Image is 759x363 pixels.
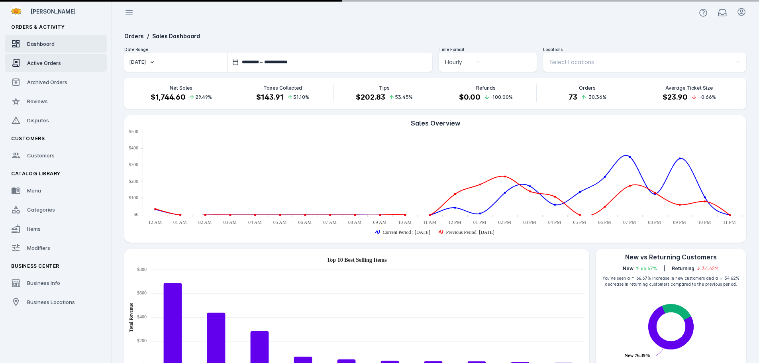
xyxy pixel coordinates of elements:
ellipse: Sun Oct 12 2025 09:00:00 GMT-0500 (Central Daylight Time): 0, Previous Period: Oct 05 [380,214,381,216]
text: 10 AM [398,220,412,225]
text: 09 AM [373,220,387,225]
span: New [623,265,633,272]
text: $500 [129,129,138,134]
text: 05 PM [573,220,586,225]
text: 01 PM [473,220,486,225]
text: 04 PM [548,220,561,225]
div: [PERSON_NAME] [30,7,104,16]
div: [DATE] [129,59,146,66]
span: Dashboard [27,41,55,47]
h4: $202.83 [356,92,385,102]
text: Top 10 Best Selling Items [327,257,387,263]
text: 08 AM [348,220,362,225]
ellipse: Sun Oct 12 2025 22:00:00 GMT-0500 (Central Daylight Time): 106.55, Current Period : Oct 12 [704,197,705,198]
text: 02 AM [198,220,212,225]
text: 07 PM [623,220,636,225]
div: | [663,265,665,272]
span: 29.49% [195,94,212,101]
ellipse: Sun Oct 12 2025 20:00:00 GMT-0500 (Central Daylight Time): 133.73, Previous Period: Oct 05 [654,192,655,193]
span: 30.36% [588,94,606,101]
text: 12 PM [448,220,461,225]
ellipse: Sun Oct 12 2025 21:00:00 GMT-0500 (Central Daylight Time): 339.79, Current Period : Oct 12 [679,158,681,159]
ellipse: Sun Oct 12 2025 13:00:00 GMT-0500 (Central Daylight Time): 8.75, Current Period : Oct 12 [479,213,481,214]
ellipse: Sun Oct 12 2025 13:00:00 GMT-0500 (Central Daylight Time): 183.37, Previous Period: Oct 05 [479,184,481,185]
span: Select Locations [549,57,594,67]
text: $600 [137,290,147,296]
h4: $23.90 [663,92,688,102]
span: ↓ 34.62% [696,265,719,272]
ellipse: Sun Oct 12 2025 15:00:00 GMT-0500 (Central Daylight Time): 172.84, Current Period : Oct 12 [530,186,531,187]
ellipse: Sun Oct 12 2025 02:00:00 GMT-0500 (Central Daylight Time): 0, Previous Period: Oct 05 [205,214,206,216]
text: $400 [129,145,138,151]
ellipse: Sun Oct 12 2025 19:00:00 GMT-0500 (Central Daylight Time): 175.91, Previous Period: Oct 05 [629,185,630,186]
span: Catalog Library [11,171,61,177]
div: Date Range [124,47,432,53]
text: Total Revenue [128,302,134,332]
text: 03 PM [523,220,536,225]
span: Business Locations [27,299,75,305]
ejs-chart: . Syncfusion interactive chart. [124,128,746,243]
ellipse: Sun Oct 12 2025 22:00:00 GMT-0500 (Central Daylight Time): 81.26, Previous Period: Oct 05 [704,201,705,202]
text: 04 AM [248,220,262,225]
div: Locations [543,47,746,53]
span: Hourly [445,57,462,67]
span: 31.10% [293,94,309,101]
ellipse: Sun Oct 12 2025 21:00:00 GMT-0500 (Central Daylight Time): 61.33, Previous Period: Oct 05 [679,204,681,205]
text: 02 PM [498,220,511,225]
p: Orders [579,84,596,92]
a: Disputes [5,112,107,129]
ellipse: Sun Oct 12 2025 08:00:00 GMT-0500 (Central Daylight Time): 0, Previous Period: Oct 05 [355,214,356,216]
ellipse: Sun Oct 12 2025 06:00:00 GMT-0500 (Central Daylight Time): 0, Previous Period: Oct 05 [304,214,306,216]
p: Taxes Collected [263,84,302,92]
g: Previous Period: Oct 05 series is showing, press enter to hide the Previous Period: Oct 05 series [439,230,494,235]
text: Previous Period: [DATE] [446,230,494,235]
ellipse: Sun Oct 12 2025 23:00:00 GMT-0500 (Central Daylight Time): 0, Previous Period: Oct 05 [729,214,730,216]
text: 07 AM [323,220,337,225]
span: – [260,59,263,66]
p: Refunds [476,84,496,92]
div: Time Format [439,47,537,53]
span: Customers [11,135,45,141]
text: 09 PM [673,220,686,225]
text: $300 [129,162,138,167]
ellipse: Sun Oct 12 2025 00:00:00 GMT-0500 (Central Daylight Time): 33.36, Current Period : Oct 12 [155,209,156,210]
text: 01 AM [173,220,187,225]
span: 53.45% [395,94,413,101]
ellipse: Sun Oct 12 2025 07:00:00 GMT-0500 (Central Daylight Time): 0, Previous Period: Oct 05 [329,214,331,216]
g: Current Period : Oct 12 series is showing, press enter to hide the Current Period : Oct 12 series [376,230,430,235]
span: Reviews [27,98,48,104]
ellipse: Sun Oct 12 2025 18:00:00 GMT-0500 (Central Daylight Time): 230.43, Current Period : Oct 12 [604,176,606,177]
a: Sales Dashboard [152,33,200,39]
text: $0 [134,212,139,217]
span: Menu [27,187,41,194]
text: 05 AM [273,220,287,225]
text: $200 [137,338,147,343]
div: New vs Returning Customers [596,252,746,262]
text: $800 [137,267,147,272]
ellipse: Sun Oct 12 2025 19:00:00 GMT-0500 (Central Daylight Time): 349.22, Current Period : Oct 12 [629,156,630,157]
text: 08 PM [648,220,661,225]
ellipse: Sun Oct 12 2025 03:00:00 GMT-0500 (Central Daylight Time): 0, Previous Period: Oct 05 [229,214,231,216]
div: You've seen a ↑ 66.67% increase in new customers and a ↓ 34.62% decrease in returning customers c... [596,272,746,290]
span: Orders & Activity [11,24,65,30]
text: 06 AM [298,220,312,225]
span: / [147,33,149,39]
span: Disputes [27,117,49,124]
text: 06 PM [598,220,611,225]
text: 03 AM [223,220,237,225]
ellipse: Sun Oct 12 2025 17:00:00 GMT-0500 (Central Daylight Time): 138.19, Current Period : Oct 12 [579,191,581,192]
a: Menu [5,182,107,199]
span: Categories [27,206,55,213]
span: Customers [27,152,55,159]
span: Items [27,226,41,232]
button: [DATE] [124,53,227,72]
a: Business Info [5,274,107,292]
span: Returning [672,265,694,272]
text: 12 AM [148,220,162,225]
span: ↑ 66.67% [635,265,657,272]
a: Customers [5,147,107,164]
ellipse: Sun Oct 12 2025 04:00:00 GMT-0500 (Central Daylight Time): 0, Previous Period: Oct 05 [255,214,256,216]
a: Dashboard [5,35,107,53]
span: Business Info [27,280,60,286]
h4: 73 [569,92,577,102]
